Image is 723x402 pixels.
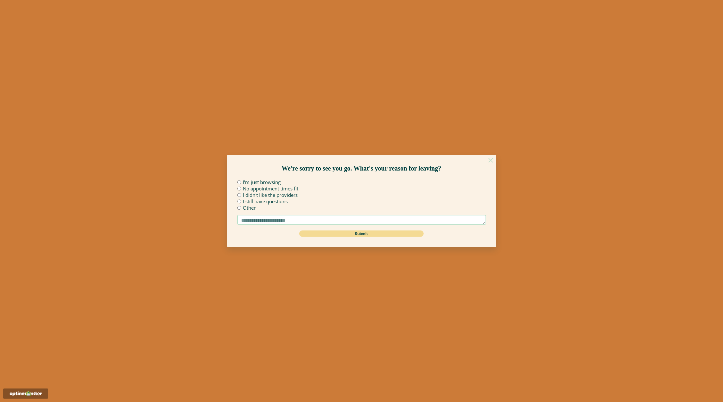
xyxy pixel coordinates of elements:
[237,215,486,225] textarea: What could we do to improve?
[243,205,256,210] label: Other
[486,155,496,165] button: Close
[243,193,298,197] label: I didn't like the providers
[299,230,424,237] button: Submit
[243,180,281,185] label: I'm just browsing
[243,186,300,191] label: No appointment times fit.
[282,165,441,172] span: We're sorry to see you go. What's your reason for leaving?
[243,199,288,204] label: I still have questions
[10,391,42,396] img: Powered by OptinMonster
